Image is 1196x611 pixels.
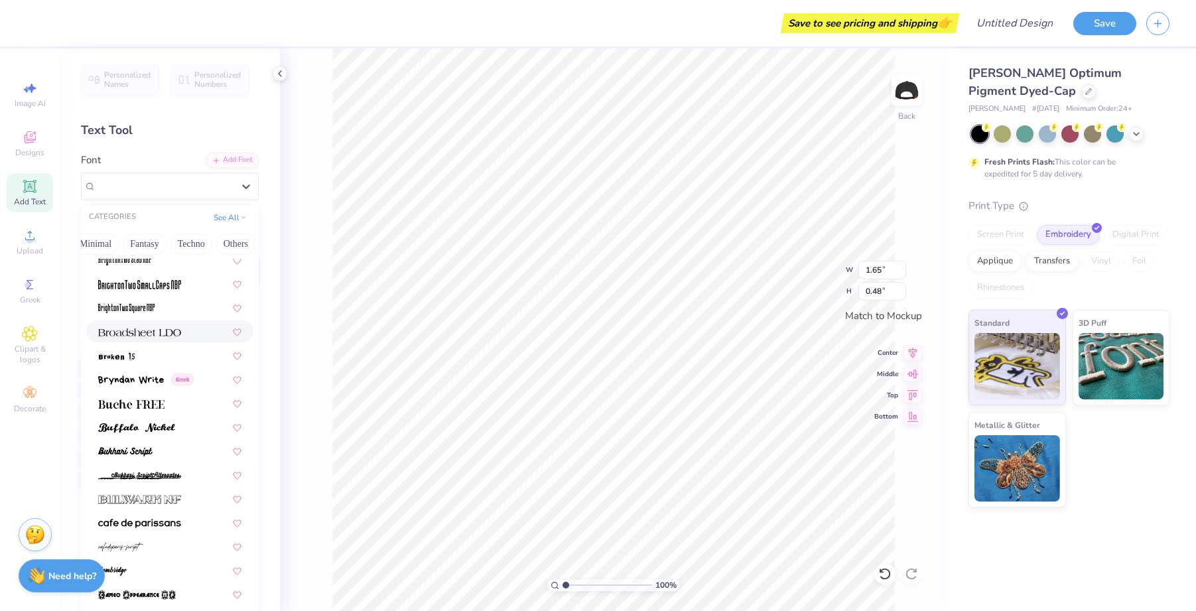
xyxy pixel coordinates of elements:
button: Fantasy [123,234,166,255]
span: Center [874,348,898,358]
img: Buffalo Nickel [98,423,175,433]
strong: Need help? [48,570,96,582]
label: Font [81,153,101,168]
button: Minimal [72,234,119,255]
img: Buche FREE [98,399,165,409]
span: Standard [974,316,1010,330]
img: cafedeparis-script [98,543,143,552]
img: Back [894,77,920,103]
span: Minimum Order: 24 + [1066,103,1132,115]
img: 3D Puff [1079,333,1164,399]
div: Transfers [1026,251,1079,271]
div: Vinyl [1083,251,1120,271]
span: Upload [17,245,43,256]
div: Back [898,110,915,122]
div: Screen Print [968,225,1033,245]
span: 100 % [655,579,677,591]
input: Untitled Design [966,10,1063,36]
img: Standard [974,333,1060,399]
img: Cambridge [98,567,127,576]
span: Greek [171,373,194,385]
div: Rhinestones [968,278,1033,298]
button: See All [210,211,251,224]
span: Bottom [874,412,898,421]
div: CATEGORIES [89,212,136,223]
span: Clipart & logos [7,344,53,365]
span: [PERSON_NAME] Optimum Pigment Dyed-Cap [968,65,1122,99]
img: BrightonTwo Square NBP [98,304,155,313]
span: 👉 [937,15,952,31]
div: Digital Print [1104,225,1168,245]
span: [PERSON_NAME] [968,103,1026,115]
span: # [DATE] [1032,103,1059,115]
img: Broadsheet LDO [98,328,181,337]
strong: Fresh Prints Flash: [984,157,1055,167]
span: Top [874,391,898,400]
img: Bryndan Write [98,375,164,385]
span: Image AI [15,98,46,109]
span: Greek [20,295,40,305]
button: Save [1073,12,1136,35]
img: cafe de paris-sans [98,519,181,528]
span: 3D Puff [1079,316,1106,330]
span: Metallic & Glitter [974,418,1040,432]
div: Save to see pricing and shipping [784,13,956,33]
img: Broken 15 [98,352,135,361]
img: Bukhari Script Alternates [98,471,181,480]
span: Personalized Names [104,70,151,89]
button: Others [216,234,255,255]
img: BrightonTwo SmallCaps NBP [98,280,181,289]
div: Add Font [206,153,259,168]
span: Decorate [14,403,46,414]
span: Personalized Numbers [194,70,241,89]
div: Text Tool [81,121,259,139]
button: Techno [170,234,212,255]
img: Bulwark NF [98,495,181,504]
img: BrightonTwo Slab NBP [98,256,151,265]
img: Cameo Appearance NF [98,590,176,600]
img: Metallic & Glitter [974,435,1060,502]
div: This color can be expedited for 5 day delivery. [984,156,1148,180]
div: Applique [968,251,1022,271]
span: Middle [874,370,898,379]
div: Print Type [968,198,1169,214]
span: Designs [15,147,44,158]
img: Bukhari Script [98,447,153,456]
div: Foil [1124,251,1155,271]
span: Add Text [14,196,46,207]
div: Embroidery [1037,225,1100,245]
